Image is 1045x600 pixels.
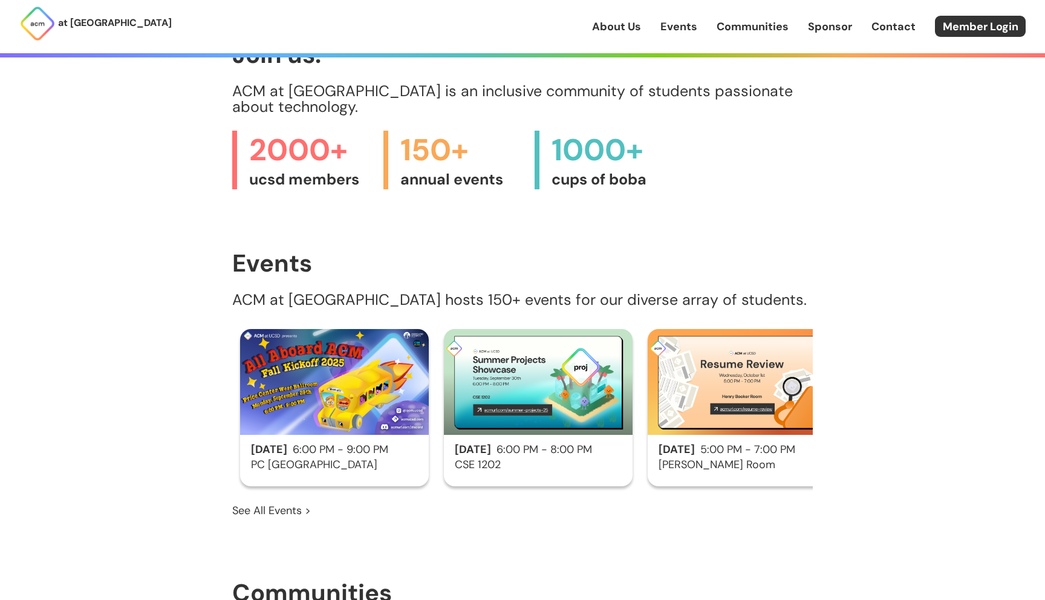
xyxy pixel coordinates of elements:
img: ACM Logo [19,5,56,42]
h1: Join us. [232,41,813,68]
h3: PC [GEOGRAPHIC_DATA] [240,459,429,471]
span: cups of boba [552,170,674,189]
a: About Us [592,19,641,34]
span: 150+ [400,131,522,170]
a: Communities [717,19,789,34]
span: ucsd members [249,170,371,189]
h2: 6:00 PM - 8:00 PM [444,444,633,456]
a: See All Events > [232,503,311,518]
span: 2000+ [249,131,371,170]
h3: CSE 1202 [444,459,633,471]
a: at [GEOGRAPHIC_DATA] [19,5,172,42]
h1: Events [232,250,813,276]
p: ACM at [GEOGRAPHIC_DATA] hosts 150+ events for our diverse array of students. [232,292,813,308]
img: Fall Kickoff [240,329,429,435]
span: annual events [400,170,522,189]
a: Member Login [935,16,1026,37]
img: Summer Projects Showcase [444,329,633,435]
a: Events [660,19,697,34]
h3: [PERSON_NAME] Room [648,459,836,471]
p: at [GEOGRAPHIC_DATA] [58,15,172,31]
span: [DATE] [455,442,491,457]
a: Sponsor [808,19,852,34]
span: [DATE] [659,442,695,457]
a: Contact [871,19,916,34]
h2: 6:00 PM - 9:00 PM [240,444,429,456]
span: [DATE] [251,442,287,457]
h2: 5:00 PM - 7:00 PM [648,444,836,456]
p: ACM at [GEOGRAPHIC_DATA] is an inclusive community of students passionate about technology. [232,83,813,115]
span: 1000+ [552,131,674,170]
img: Resume Review [648,329,836,435]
